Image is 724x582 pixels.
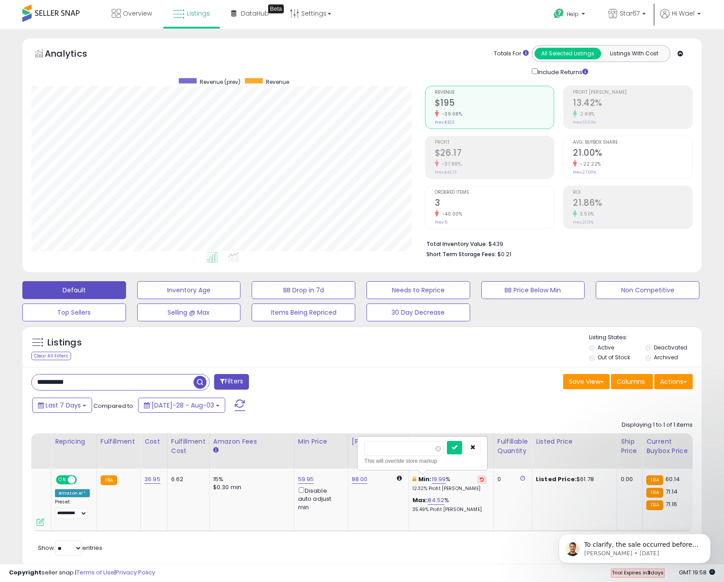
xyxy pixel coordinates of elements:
[366,303,470,321] button: 30 Day Decrease
[573,140,692,145] span: Avg. Buybox Share
[536,437,613,446] div: Listed Price
[55,437,93,446] div: Repricing
[617,377,645,386] span: Columns
[622,421,693,429] div: Displaying 1 to 1 of 1 items
[573,190,692,195] span: ROI
[266,78,289,86] span: Revenue
[9,569,155,577] div: seller snap | |
[31,352,71,360] div: Clear All Filters
[439,111,463,117] small: -39.68%
[577,211,594,217] small: 3.50%
[547,1,594,29] a: Help
[536,475,610,483] div: $61.78
[152,401,214,410] span: [DATE]-28 - Aug-03
[252,281,355,299] button: BB Drop in 7d
[573,198,692,210] h2: 21.86%
[665,487,678,496] span: 71.14
[241,9,269,18] span: DataHub
[573,90,692,95] span: Profit [PERSON_NAME]
[55,499,90,519] div: Preset:
[432,475,446,484] a: 19.99
[573,98,692,110] h2: 13.42%
[435,98,554,110] h2: $195
[9,568,42,577] strong: Copyright
[665,475,680,483] span: 60.14
[138,398,225,413] button: [DATE]-28 - Aug-03
[611,374,653,389] button: Columns
[101,475,117,485] small: FBA
[573,148,692,160] h2: 21.00%
[101,437,137,446] div: Fulfillment
[435,190,554,195] span: Ordered Items
[413,496,428,504] b: Max:
[57,476,68,484] span: ON
[654,353,678,361] label: Archived
[116,568,155,577] a: Privacy Policy
[123,9,152,18] span: Overview
[536,475,577,483] b: Listed Price:
[646,488,663,498] small: FBA
[435,220,447,225] small: Prev: 5
[137,281,241,299] button: Inventory Age
[298,437,344,446] div: Min Price
[413,476,416,482] i: This overrides the store level min markup for this listing
[45,47,105,62] h5: Analytics
[397,475,402,481] i: Calculated using Dynamic Max Price.
[268,4,284,13] div: Tooltip anchor
[213,475,287,483] div: 15%
[298,475,314,484] a: 59.95
[426,238,686,249] li: $439
[214,374,249,390] button: Filters
[413,437,490,446] div: Markup on Cost
[563,374,610,389] button: Save View
[413,475,487,492] div: %
[413,486,487,492] p: 12.32% Profit [PERSON_NAME]
[481,281,585,299] button: BB Price Below Min
[598,344,614,351] label: Active
[418,475,432,483] b: Min:
[144,475,160,484] a: 36.95
[435,90,554,95] span: Revenue
[428,496,444,505] a: 84.52
[577,111,595,117] small: 2.99%
[596,281,699,299] button: Non Competitive
[435,198,554,210] h2: 3
[672,9,695,18] span: Hi Wael
[620,9,640,18] span: Star67
[426,250,496,258] b: Short Term Storage Fees:
[22,281,126,299] button: Default
[252,303,355,321] button: Items Being Repriced
[171,437,206,456] div: Fulfillment Cost
[525,67,599,77] div: Include Returns
[577,161,601,167] small: -22.22%
[76,476,90,484] span: OFF
[38,544,102,552] span: Show: entries
[567,10,579,18] span: Help
[497,250,511,258] span: $0.21
[408,433,493,469] th: The percentage added to the cost of goods (COGS) that forms the calculator for Min & Max prices.
[76,568,114,577] a: Terms of Use
[93,402,135,410] span: Compared to:
[364,457,480,466] div: This will override store markup
[646,437,692,456] div: Current Buybox Price
[213,437,290,446] div: Amazon Fees
[435,170,457,175] small: Prev: $42.13
[22,303,126,321] button: Top Sellers
[298,486,341,511] div: Disable auto adjust min
[366,281,470,299] button: Needs to Reprice
[144,437,164,446] div: Cost
[426,240,487,248] b: Total Inventory Value:
[497,437,528,456] div: Fulfillable Quantity
[654,374,693,389] button: Actions
[435,120,455,125] small: Prev: $323
[200,78,240,86] span: Revenue (prev)
[654,344,687,351] label: Deactivated
[497,475,525,483] div: 0
[573,120,596,125] small: Prev: 13.03%
[665,500,678,508] span: 71.16
[413,507,487,513] p: 35.49% Profit [PERSON_NAME]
